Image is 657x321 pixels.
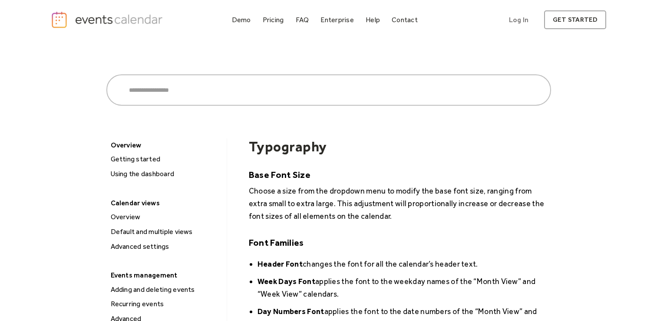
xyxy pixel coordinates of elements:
[249,168,551,181] h5: Base Font Size
[249,184,551,222] p: Choose a size from the dropdown menu to modify the base font size, ranging from extra small to ex...
[292,14,313,26] a: FAQ
[228,14,254,26] a: Demo
[388,14,421,26] a: Contact
[362,14,383,26] a: Help
[366,17,380,22] div: Help
[108,284,223,295] div: Adding and deleting events
[107,154,223,165] a: Getting started
[107,168,223,180] a: Using the dashboard
[263,17,284,22] div: Pricing
[296,17,309,22] div: FAQ
[108,168,223,180] div: Using the dashboard
[108,154,223,165] div: Getting started
[51,11,165,29] a: home
[249,236,551,249] h5: Font Families
[500,10,537,29] a: Log In
[107,226,223,237] a: Default and multiple views
[258,275,551,300] li: applies the font to the weekday names of the “Month View” and “Week View” calendars.
[106,268,222,282] div: Events management
[258,257,551,270] li: changes the font for all the calendar’s header text.
[320,17,353,22] div: Enterprise
[259,14,287,26] a: Pricing
[232,17,251,22] div: Demo
[107,211,223,223] a: Overview
[107,284,223,295] a: Adding and deleting events
[258,259,303,268] strong: Header Font
[108,211,223,223] div: Overview
[544,10,606,29] a: get started
[258,277,315,286] strong: Week Days Font
[258,307,324,316] strong: Day Numbers Font
[108,226,223,237] div: Default and multiple views
[392,17,418,22] div: Contact
[249,138,551,155] h1: Typography
[108,298,223,310] div: Recurring events
[107,241,223,252] a: Advanced settings
[317,14,357,26] a: Enterprise
[106,196,222,210] div: Calendar views
[108,241,223,252] div: Advanced settings
[106,138,222,152] div: Overview
[107,298,223,310] a: Recurring events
